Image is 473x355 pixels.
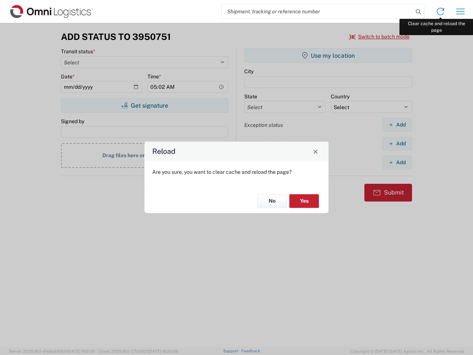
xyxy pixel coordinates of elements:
button: No [257,194,287,208]
button: Close [310,146,321,156]
h4: Reload [152,146,176,157]
p: Are you sure, you want to clear cache and reload the page? [152,169,321,175]
input: Shipment, tracking or reference number [222,4,413,18]
button: Yes [289,194,319,208]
